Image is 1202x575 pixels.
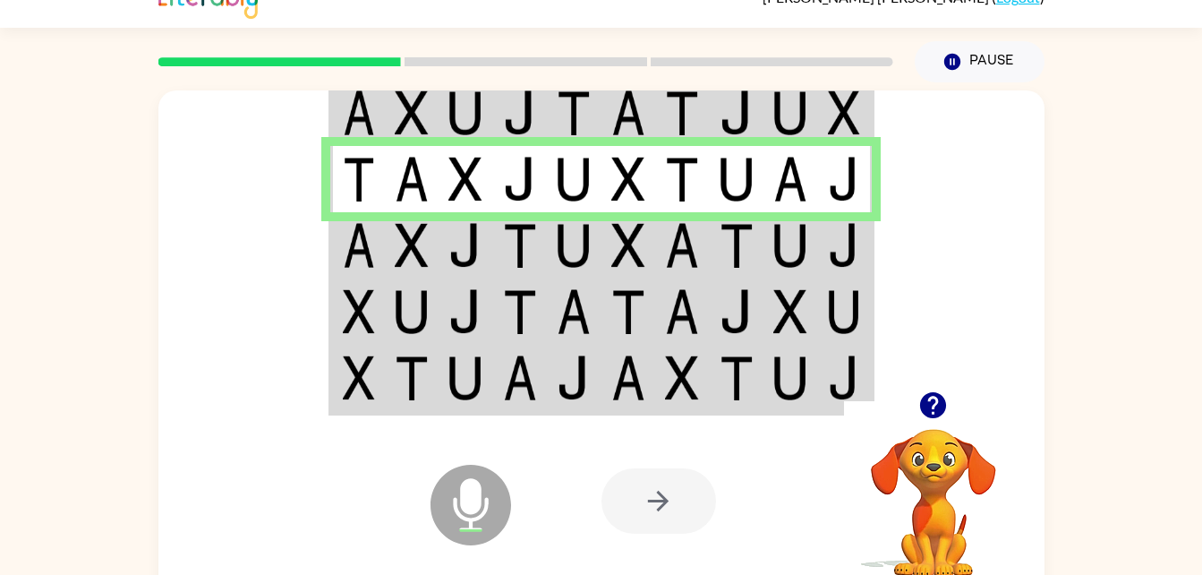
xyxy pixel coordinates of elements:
img: u [720,157,754,202]
img: j [828,356,860,400]
img: a [665,289,699,334]
img: a [557,289,591,334]
img: t [665,157,699,202]
img: t [611,289,645,334]
img: u [448,90,482,135]
img: u [773,223,807,268]
img: t [503,223,537,268]
img: j [828,223,860,268]
img: x [395,223,429,268]
img: t [720,223,754,268]
img: a [395,157,429,202]
img: u [773,90,807,135]
img: x [665,356,699,400]
img: t [503,289,537,334]
img: j [503,90,537,135]
img: j [828,157,860,202]
img: a [773,157,807,202]
img: j [448,223,482,268]
img: j [557,356,591,400]
img: x [343,356,375,400]
img: u [773,356,807,400]
img: a [665,223,699,268]
img: j [720,289,754,334]
button: Pause [915,41,1044,82]
img: j [720,90,754,135]
img: a [611,90,645,135]
img: u [395,289,429,334]
img: t [557,90,591,135]
img: u [557,223,591,268]
img: t [665,90,699,135]
img: u [448,356,482,400]
img: a [343,90,375,135]
img: x [448,157,482,202]
img: x [343,289,375,334]
img: t [720,356,754,400]
img: a [611,356,645,400]
img: x [773,289,807,334]
img: u [557,157,591,202]
img: x [395,90,429,135]
img: j [503,157,537,202]
img: a [343,223,375,268]
img: t [395,356,429,400]
img: u [828,289,860,334]
img: j [448,289,482,334]
img: a [503,356,537,400]
img: t [343,157,375,202]
img: x [611,223,645,268]
img: x [611,157,645,202]
img: x [828,90,860,135]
